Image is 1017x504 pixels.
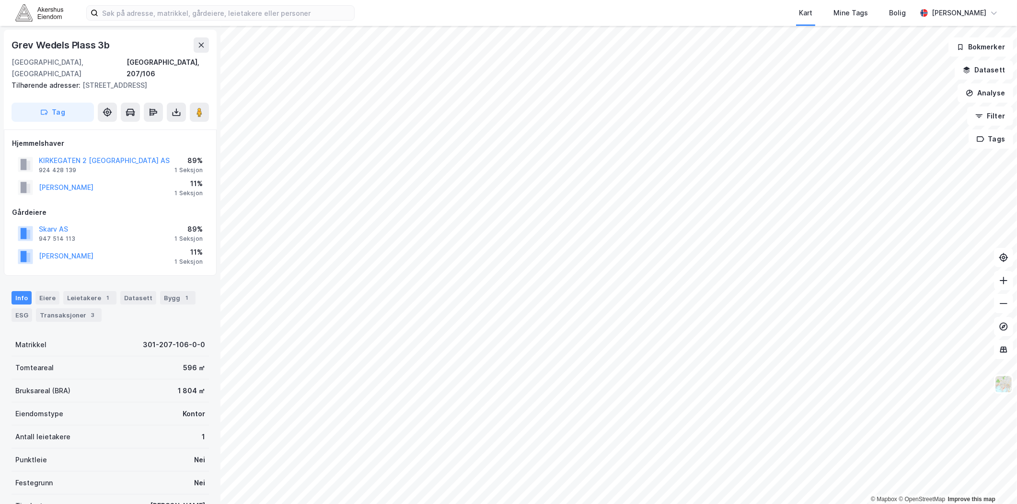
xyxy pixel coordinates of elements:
[103,293,113,303] div: 1
[127,57,209,80] div: [GEOGRAPHIC_DATA], 207/106
[183,362,205,374] div: 596 ㎡
[958,83,1013,103] button: Analyse
[15,408,63,420] div: Eiendomstype
[15,362,54,374] div: Tomteareal
[15,477,53,489] div: Festegrunn
[889,7,906,19] div: Bolig
[12,37,112,53] div: Grev Wedels Plass 3b
[15,339,46,351] div: Matrikkel
[182,293,192,303] div: 1
[39,166,76,174] div: 924 428 139
[183,408,205,420] div: Kontor
[994,375,1013,393] img: Z
[174,223,203,235] div: 89%
[833,7,868,19] div: Mine Tags
[871,496,897,503] a: Mapbox
[120,291,156,305] div: Datasett
[88,310,98,320] div: 3
[899,496,945,503] a: OpenStreetMap
[174,166,203,174] div: 1 Seksjon
[143,339,205,351] div: 301-207-106-0-0
[967,106,1013,126] button: Filter
[98,6,354,20] input: Søk på adresse, matrikkel, gårdeiere, leietakere eller personer
[178,385,205,397] div: 1 804 ㎡
[12,291,32,305] div: Info
[194,477,205,489] div: Nei
[174,178,203,189] div: 11%
[15,454,47,466] div: Punktleie
[12,80,201,91] div: [STREET_ADDRESS]
[174,189,203,197] div: 1 Seksjon
[955,60,1013,80] button: Datasett
[39,235,75,243] div: 947 514 113
[12,308,32,322] div: ESG
[174,155,203,166] div: 89%
[36,308,102,322] div: Transaksjoner
[15,4,63,21] img: akershus-eiendom-logo.9091f326c980b4bce74ccdd9f866810c.svg
[932,7,986,19] div: [PERSON_NAME]
[12,57,127,80] div: [GEOGRAPHIC_DATA], [GEOGRAPHIC_DATA]
[174,235,203,243] div: 1 Seksjon
[15,431,70,443] div: Antall leietakere
[12,207,208,218] div: Gårdeiere
[969,458,1017,504] div: Kontrollprogram for chat
[12,138,208,149] div: Hjemmelshaver
[160,291,196,305] div: Bygg
[174,246,203,258] div: 11%
[948,37,1013,57] button: Bokmerker
[799,7,812,19] div: Kart
[969,458,1017,504] iframe: Chat Widget
[194,454,205,466] div: Nei
[12,81,82,89] span: Tilhørende adresser:
[174,258,203,266] div: 1 Seksjon
[969,129,1013,149] button: Tags
[12,103,94,122] button: Tag
[15,385,70,397] div: Bruksareal (BRA)
[202,431,205,443] div: 1
[35,291,59,305] div: Eiere
[63,291,116,305] div: Leietakere
[948,496,995,503] a: Improve this map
